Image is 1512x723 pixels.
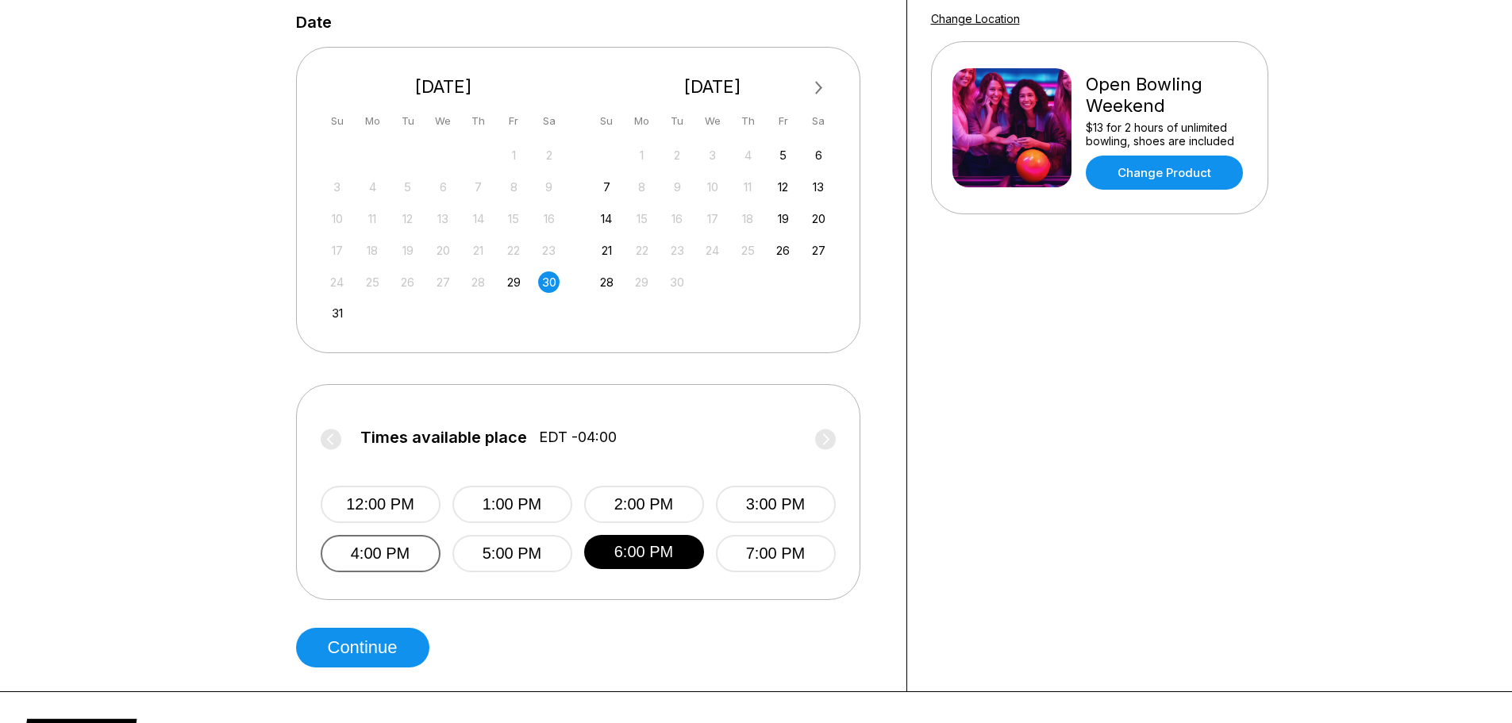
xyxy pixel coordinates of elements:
button: 3:00 PM [716,486,836,523]
div: $13 for 2 hours of unlimited bowling, shoes are included [1086,121,1247,148]
div: Not available Sunday, August 3rd, 2025 [326,176,348,198]
div: Not available Tuesday, August 19th, 2025 [397,240,418,261]
div: Not available Wednesday, September 24th, 2025 [702,240,723,261]
div: Su [596,110,617,132]
div: Not available Thursday, August 21st, 2025 [467,240,489,261]
div: Sa [538,110,560,132]
div: Not available Tuesday, September 9th, 2025 [667,176,688,198]
div: Not available Thursday, September 18th, 2025 [737,208,759,229]
div: Not available Thursday, August 14th, 2025 [467,208,489,229]
div: Tu [667,110,688,132]
div: Fr [503,110,525,132]
div: Not available Friday, August 1st, 2025 [503,144,525,166]
a: Change Product [1086,156,1243,190]
div: Choose Friday, August 29th, 2025 [503,271,525,293]
div: Not available Monday, August 25th, 2025 [362,271,383,293]
div: Choose Sunday, September 7th, 2025 [596,176,617,198]
div: Not available Monday, September 22nd, 2025 [631,240,652,261]
button: 7:00 PM [716,535,836,572]
img: Open Bowling Weekend [952,68,1071,187]
div: Choose Sunday, September 14th, 2025 [596,208,617,229]
div: Open Bowling Weekend [1086,74,1247,117]
div: Not available Thursday, August 28th, 2025 [467,271,489,293]
div: [DATE] [321,76,567,98]
div: Choose Sunday, September 21st, 2025 [596,240,617,261]
div: Not available Wednesday, September 3rd, 2025 [702,144,723,166]
span: EDT -04:00 [539,429,617,446]
div: Not available Saturday, August 23rd, 2025 [538,240,560,261]
div: Not available Tuesday, September 30th, 2025 [667,271,688,293]
div: Sa [808,110,829,132]
div: Tu [397,110,418,132]
button: Continue [296,628,429,667]
div: Not available Monday, August 18th, 2025 [362,240,383,261]
div: Not available Wednesday, September 10th, 2025 [702,176,723,198]
div: Not available Monday, September 8th, 2025 [631,176,652,198]
div: Not available Wednesday, August 6th, 2025 [433,176,454,198]
div: month 2025-08 [325,143,563,325]
div: Not available Saturday, August 2nd, 2025 [538,144,560,166]
div: Choose Saturday, September 27th, 2025 [808,240,829,261]
div: Choose Friday, September 5th, 2025 [772,144,794,166]
div: Th [467,110,489,132]
div: Not available Wednesday, August 27th, 2025 [433,271,454,293]
div: Choose Saturday, September 6th, 2025 [808,144,829,166]
div: Not available Monday, September 29th, 2025 [631,271,652,293]
div: Mo [362,110,383,132]
div: Choose Friday, September 26th, 2025 [772,240,794,261]
div: [DATE] [590,76,836,98]
a: Change Location [931,12,1020,25]
button: Next Month [806,75,832,101]
button: 2:00 PM [584,486,704,523]
div: Choose Sunday, September 28th, 2025 [596,271,617,293]
div: Not available Tuesday, August 26th, 2025 [397,271,418,293]
div: Not available Monday, August 4th, 2025 [362,176,383,198]
button: 6:00 PM [584,535,704,569]
div: Not available Saturday, August 9th, 2025 [538,176,560,198]
div: Choose Sunday, August 31st, 2025 [326,302,348,324]
span: Times available place [360,429,527,446]
div: Not available Thursday, September 4th, 2025 [737,144,759,166]
label: Date [296,13,332,31]
div: Not available Sunday, August 17th, 2025 [326,240,348,261]
button: 5:00 PM [452,535,572,572]
div: Th [737,110,759,132]
div: Not available Friday, August 22nd, 2025 [503,240,525,261]
div: Choose Saturday, September 20th, 2025 [808,208,829,229]
div: Not available Friday, August 8th, 2025 [503,176,525,198]
div: Not available Tuesday, September 16th, 2025 [667,208,688,229]
div: Not available Tuesday, August 12th, 2025 [397,208,418,229]
div: Fr [772,110,794,132]
div: Not available Tuesday, August 5th, 2025 [397,176,418,198]
div: Not available Monday, September 1st, 2025 [631,144,652,166]
div: We [433,110,454,132]
div: month 2025-09 [594,143,832,293]
div: Not available Sunday, August 10th, 2025 [326,208,348,229]
button: 1:00 PM [452,486,572,523]
div: Not available Wednesday, August 20th, 2025 [433,240,454,261]
button: 4:00 PM [321,535,441,572]
div: Not available Thursday, August 7th, 2025 [467,176,489,198]
div: Choose Saturday, August 30th, 2025 [538,271,560,293]
div: Choose Friday, September 12th, 2025 [772,176,794,198]
div: Not available Monday, August 11th, 2025 [362,208,383,229]
div: Not available Sunday, August 24th, 2025 [326,271,348,293]
div: Mo [631,110,652,132]
button: 12:00 PM [321,486,441,523]
div: Not available Thursday, September 11th, 2025 [737,176,759,198]
div: We [702,110,723,132]
div: Not available Saturday, August 16th, 2025 [538,208,560,229]
div: Not available Wednesday, August 13th, 2025 [433,208,454,229]
div: Choose Saturday, September 13th, 2025 [808,176,829,198]
div: Not available Wednesday, September 17th, 2025 [702,208,723,229]
div: Not available Monday, September 15th, 2025 [631,208,652,229]
div: Su [326,110,348,132]
div: Not available Thursday, September 25th, 2025 [737,240,759,261]
div: Not available Friday, August 15th, 2025 [503,208,525,229]
div: Not available Tuesday, September 2nd, 2025 [667,144,688,166]
div: Not available Tuesday, September 23rd, 2025 [667,240,688,261]
div: Choose Friday, September 19th, 2025 [772,208,794,229]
